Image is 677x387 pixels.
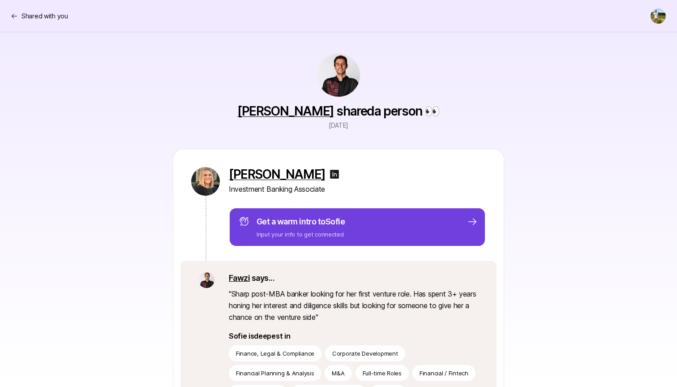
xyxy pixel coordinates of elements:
p: Input your info to get connected [257,230,345,239]
button: Tyler Kieft [650,8,666,24]
p: M&A [332,369,344,378]
p: Shared with you [21,11,68,21]
span: to Sofie [318,217,345,226]
p: Financial Planning & Analysis [236,369,314,378]
p: shared a person 👀 [237,104,440,118]
p: " Sharp post-MBA banker looking for her first venture role. Has spent 3+ years honing her interes... [229,288,479,323]
p: Get a warm intro [257,215,345,228]
a: Fawzi [229,273,250,283]
img: ACg8ocKfD4J6FzG9_HAYQ9B8sLvPSEBLQEDmbHTY_vjoi9sRmV9s2RKt=s160-c [198,272,214,288]
img: Tyler Kieft [651,9,666,24]
a: [PERSON_NAME] [229,167,326,181]
img: ACg8ocKfD4J6FzG9_HAYQ9B8sLvPSEBLQEDmbHTY_vjoi9sRmV9s2RKt=s160-c [317,54,360,97]
p: says... [229,272,479,284]
img: linkedin-logo [329,169,340,180]
p: [DATE] [329,120,348,131]
p: Full-time Roles [363,369,402,378]
img: 26964379_22cb_4a03_bc52_714bb9ec3ccc.jpg [191,167,220,196]
a: [PERSON_NAME] [237,103,334,119]
p: Sofie is deepest in [229,330,479,342]
p: Corporate Development [332,349,398,358]
p: Investment Banking Associate [229,183,486,195]
p: Financial / Fintech [420,369,468,378]
p: Finance, Legal & Compliance [236,349,314,358]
